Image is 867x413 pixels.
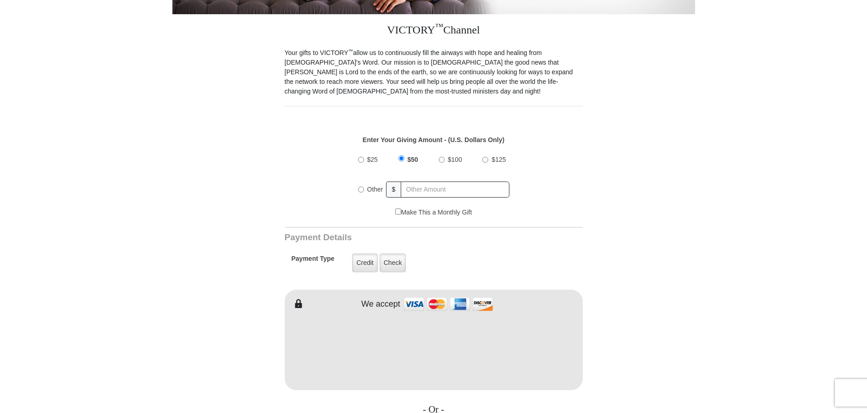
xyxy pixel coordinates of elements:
label: Credit [352,253,377,272]
img: credit cards accepted [403,294,494,314]
input: Make This a Monthly Gift [395,209,401,215]
h3: VICTORY Channel [285,14,583,48]
label: Make This a Monthly Gift [395,208,472,217]
span: $50 [408,156,418,163]
h5: Payment Type [292,255,335,267]
span: Other [367,186,383,193]
span: $125 [491,156,506,163]
h4: We accept [361,299,400,309]
span: $ [386,182,402,198]
p: Your gifts to VICTORY allow us to continuously fill the airways with hope and healing from [DEMOG... [285,48,583,96]
label: Check [380,253,406,272]
h3: Payment Details [285,232,519,243]
sup: ™ [348,48,353,54]
span: $25 [367,156,378,163]
sup: ™ [435,22,443,31]
input: Other Amount [401,182,509,198]
strong: Enter Your Giving Amount - (U.S. Dollars Only) [363,136,504,143]
span: $100 [448,156,462,163]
